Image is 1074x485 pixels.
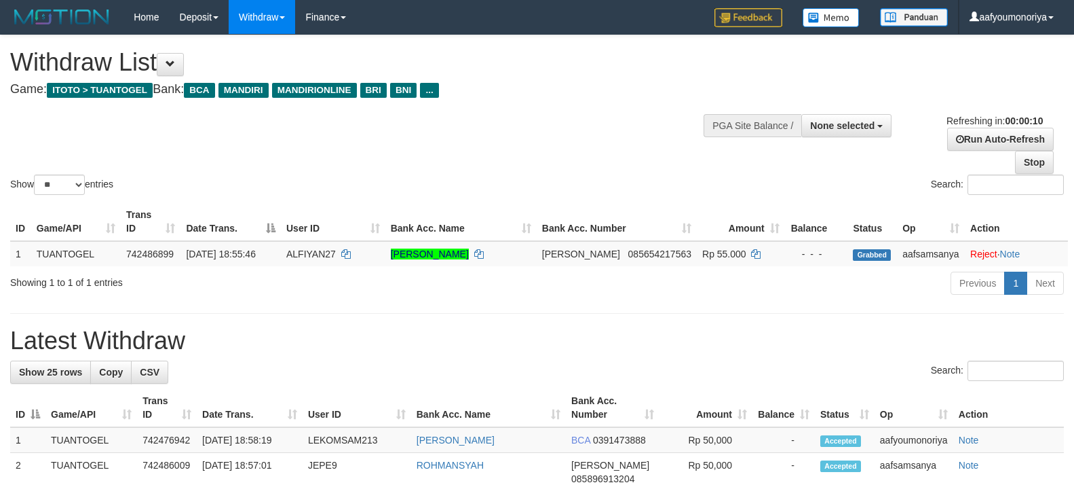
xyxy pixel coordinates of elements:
th: Balance: activate to sort column ascending [752,389,815,427]
span: [PERSON_NAME] [542,249,620,259]
td: 742476942 [137,427,197,453]
a: Note [959,435,979,446]
span: Accepted [820,461,861,472]
td: · [965,241,1068,266]
span: Copy 0391473888 to clipboard [593,435,646,446]
img: Button%20Memo.svg [803,8,860,27]
td: LEKOMSAM213 [303,427,411,453]
span: BNI [390,83,417,98]
td: [DATE] 18:58:19 [197,427,303,453]
th: Status: activate to sort column ascending [815,389,875,427]
th: Op: activate to sort column ascending [875,389,953,427]
input: Search: [967,361,1064,381]
span: Accepted [820,435,861,447]
a: Note [959,460,979,471]
div: Showing 1 to 1 of 1 entries [10,270,438,289]
label: Search: [931,175,1064,195]
span: Rp 55.000 [702,249,746,259]
th: Bank Acc. Number: activate to sort column ascending [537,202,697,241]
td: aafsamsanya [897,241,965,266]
a: 1 [1004,272,1027,295]
a: [PERSON_NAME] [417,435,495,446]
th: Bank Acc. Name: activate to sort column ascending [385,202,537,241]
a: [PERSON_NAME] [391,249,469,259]
th: Action [953,389,1064,427]
span: ALFIYAN27 [286,249,336,259]
td: TUANTOGEL [45,427,137,453]
td: aafyoumonoriya [875,427,953,453]
th: User ID: activate to sort column ascending [303,389,411,427]
span: Grabbed [853,249,891,261]
th: Bank Acc. Number: activate to sort column ascending [566,389,659,427]
a: ROHMANSYAH [417,460,484,471]
th: User ID: activate to sort column ascending [281,202,385,241]
div: - - - [790,247,843,261]
th: Action [965,202,1068,241]
th: ID: activate to sort column descending [10,389,45,427]
th: Trans ID: activate to sort column ascending [121,202,180,241]
td: Rp 50,000 [659,427,752,453]
h1: Latest Withdraw [10,327,1064,355]
strong: 00:00:10 [1005,115,1043,126]
span: BRI [360,83,387,98]
h1: Withdraw List [10,49,702,76]
span: [DATE] 18:55:46 [186,249,255,259]
th: Date Trans.: activate to sort column ascending [197,389,303,427]
span: 742486899 [126,249,174,259]
button: None selected [801,114,891,137]
span: [PERSON_NAME] [571,460,649,471]
td: TUANTOGEL [31,241,121,266]
span: Copy 085654217563 to clipboard [628,249,691,259]
a: Copy [90,361,132,384]
span: BCA [571,435,590,446]
img: MOTION_logo.png [10,7,113,27]
span: Copy [99,367,123,378]
span: ITOTO > TUANTOGEL [47,83,153,98]
th: Game/API: activate to sort column ascending [45,389,137,427]
span: Copy 085896913204 to clipboard [571,473,634,484]
a: Stop [1015,151,1054,174]
th: Status [847,202,897,241]
span: CSV [140,367,159,378]
input: Search: [967,175,1064,195]
a: Run Auto-Refresh [947,128,1054,151]
th: Op: activate to sort column ascending [897,202,965,241]
a: Next [1027,272,1064,295]
a: Previous [951,272,1005,295]
span: BCA [184,83,214,98]
a: Show 25 rows [10,361,91,384]
a: Reject [970,249,997,259]
h4: Game: Bank: [10,83,702,96]
th: ID [10,202,31,241]
td: 1 [10,241,31,266]
span: Refreshing in: [946,115,1043,126]
span: None selected [810,120,875,131]
th: Date Trans.: activate to sort column descending [180,202,281,241]
th: Bank Acc. Name: activate to sort column ascending [411,389,566,427]
td: - [752,427,815,453]
label: Show entries [10,175,113,195]
th: Game/API: activate to sort column ascending [31,202,121,241]
select: Showentries [34,175,85,195]
span: MANDIRI [218,83,269,98]
a: CSV [131,361,168,384]
img: panduan.png [880,8,948,26]
th: Amount: activate to sort column ascending [697,202,785,241]
span: Show 25 rows [19,367,82,378]
label: Search: [931,361,1064,381]
th: Amount: activate to sort column ascending [659,389,752,427]
td: 1 [10,427,45,453]
th: Trans ID: activate to sort column ascending [137,389,197,427]
a: Note [1000,249,1020,259]
div: PGA Site Balance / [704,114,801,137]
th: Balance [785,202,848,241]
span: MANDIRIONLINE [272,83,357,98]
img: Feedback.jpg [714,8,782,27]
span: ... [420,83,438,98]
